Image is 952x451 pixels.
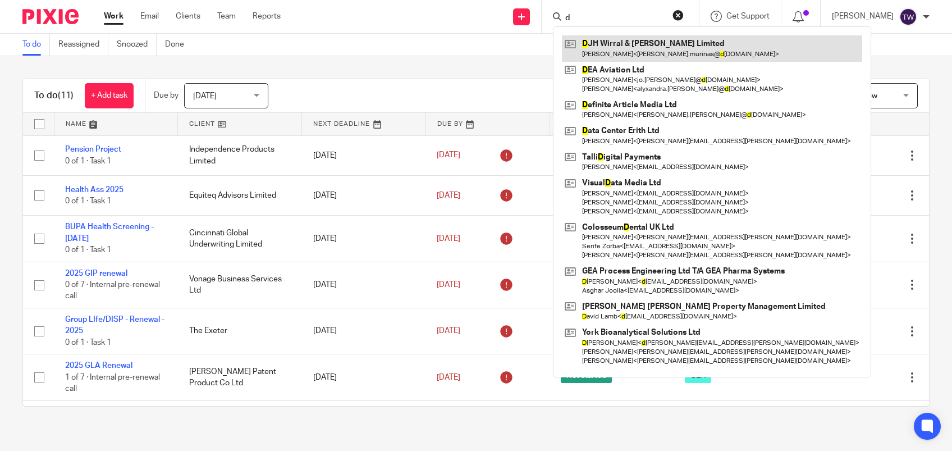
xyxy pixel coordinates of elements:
[65,373,160,393] span: 1 of 7 · Internal pre-renewal call
[899,8,917,26] img: svg%3E
[65,145,121,153] a: Pension Project
[726,12,770,20] span: Get Support
[178,262,302,308] td: Vonage Business Services Ltd
[65,270,127,277] a: 2025 GIP renewal
[176,11,200,22] a: Clients
[302,175,426,215] td: [DATE]
[65,223,154,242] a: BUPA Health Screening - [DATE]
[65,316,164,335] a: Group LIfe/DISP - Renewal - 2025
[832,11,894,22] p: [PERSON_NAME]
[178,135,302,175] td: Independence Products Limited
[437,235,460,243] span: [DATE]
[58,34,108,56] a: Reassigned
[253,11,281,22] a: Reports
[22,34,50,56] a: To do
[178,175,302,215] td: Equiteq Advisors Limited
[178,400,302,447] td: Equiteq Advisors Limited
[165,34,193,56] a: Done
[65,157,111,165] span: 0 of 1 · Task 1
[65,281,160,300] span: 0 of 7 · Internal pre-renewal call
[193,92,217,100] span: [DATE]
[65,197,111,205] span: 0 of 1 · Task 1
[178,308,302,354] td: The Exeter
[140,11,159,22] a: Email
[302,262,426,308] td: [DATE]
[437,281,460,289] span: [DATE]
[85,83,134,108] a: + Add task
[65,339,111,347] span: 0 of 1 · Task 1
[217,11,236,22] a: Team
[672,10,684,21] button: Clear
[437,152,460,160] span: [DATE]
[564,13,665,24] input: Search
[34,90,74,102] h1: To do
[65,362,132,370] a: 2025 GLA Renewal
[302,354,426,400] td: [DATE]
[22,9,79,24] img: Pixie
[302,216,426,262] td: [DATE]
[104,11,123,22] a: Work
[437,192,460,199] span: [DATE]
[117,34,157,56] a: Snoozed
[178,354,302,400] td: [PERSON_NAME] Patent Product Co Ltd
[302,400,426,447] td: [DATE]
[302,135,426,175] td: [DATE]
[302,308,426,354] td: [DATE]
[65,186,123,194] a: Health Ass 2025
[154,90,178,101] p: Due by
[65,246,111,254] span: 0 of 1 · Task 1
[437,327,460,335] span: [DATE]
[178,216,302,262] td: Cincinnati Global Underwriting Limited
[437,373,460,381] span: [DATE]
[58,91,74,100] span: (11)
